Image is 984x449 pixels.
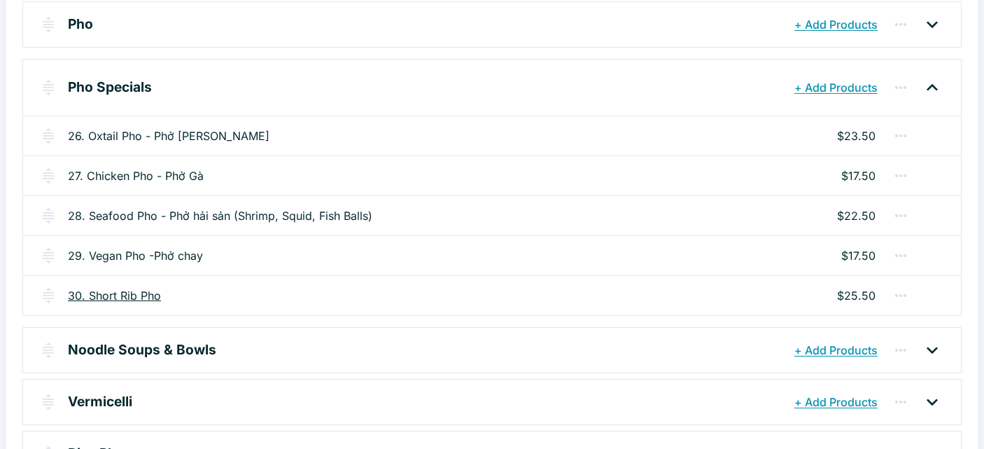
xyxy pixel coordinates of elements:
img: drag-handle.svg [40,207,57,224]
button: + Add Products [791,389,881,415]
a: 30. Short Rib Pho [68,287,161,304]
img: drag-handle.svg [40,127,57,144]
a: 28. Seafood Pho - Phở hải sản (Shrimp, Squid, Fish Balls) [68,207,372,224]
p: $22.50 [837,207,876,224]
div: Vermicelli+ Add Products [23,380,961,424]
a: 29. Vegan Pho -Phở chay [68,247,203,264]
img: drag-handle.svg [40,16,57,33]
img: drag-handle.svg [40,394,57,410]
img: drag-handle.svg [40,79,57,96]
img: drag-handle.svg [40,342,57,359]
a: 27. Chicken Pho - Phở Gà [68,167,204,184]
div: Noodle Soups & Bowls+ Add Products [23,328,961,373]
a: 26. Oxtail Pho - Phở [PERSON_NAME] [68,127,269,144]
img: drag-handle.svg [40,167,57,184]
div: Pho+ Add Products [23,2,961,47]
p: Vermicelli [68,392,132,412]
p: $25.50 [837,287,876,304]
button: + Add Products [791,12,881,37]
img: drag-handle.svg [40,287,57,304]
p: Pho Specials [68,77,152,97]
div: Pho Specials+ Add Products [23,60,961,116]
p: $17.50 [841,167,876,184]
button: + Add Products [791,338,881,363]
p: $23.50 [837,127,876,144]
p: Pho [68,14,93,34]
p: Noodle Soups & Bowls [68,340,216,360]
button: + Add Products [791,75,881,100]
img: drag-handle.svg [40,247,57,264]
p: $17.50 [841,247,876,264]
